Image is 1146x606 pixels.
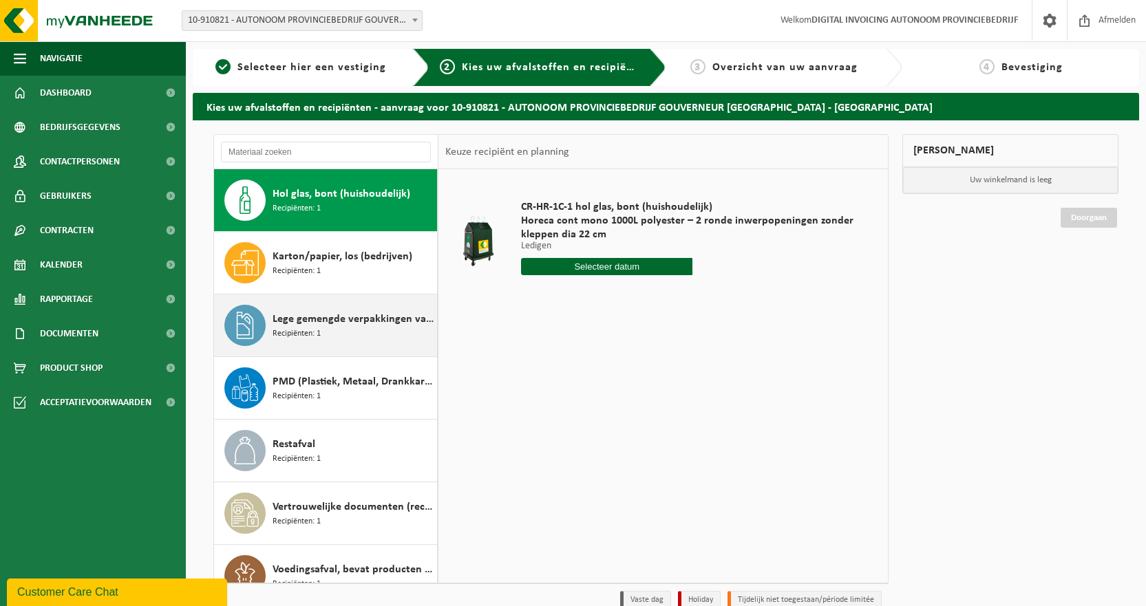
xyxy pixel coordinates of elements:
span: 3 [690,59,705,74]
span: Bedrijfsgegevens [40,110,120,144]
span: Lege gemengde verpakkingen van gevaarlijke stoffen [273,311,434,327]
span: 10-910821 - AUTONOOM PROVINCIEBEDRIJF GOUVERNEUR KINSBERGEN CENTRUM - WILRIJK [182,11,422,30]
span: Product Shop [40,351,103,385]
button: Lege gemengde verpakkingen van gevaarlijke stoffen Recipiënten: 1 [214,294,438,357]
span: Navigatie [40,41,83,76]
span: Recipiënten: 1 [273,515,321,528]
span: Dashboard [40,76,92,110]
span: Recipiënten: 1 [273,327,321,340]
button: Restafval Recipiënten: 1 [214,420,438,482]
iframe: chat widget [7,576,230,606]
span: Horeca cont mono 1000L polyester – 2 ronde inwerpopeningen zonder kleppen dia 22 cm [521,214,864,241]
span: Contracten [40,213,94,248]
span: Gebruikers [40,179,92,213]
span: Voedingsafval, bevat producten van dierlijke oorsprong, onverpakt, categorie 3 [273,561,434,578]
span: Recipiënten: 1 [273,265,321,278]
span: PMD (Plastiek, Metaal, Drankkartons) (bedrijven) [273,374,434,390]
input: Materiaal zoeken [221,142,431,162]
span: Kies uw afvalstoffen en recipiënten [462,62,651,73]
div: [PERSON_NAME] [902,134,1118,167]
span: 2 [440,59,455,74]
span: Restafval [273,436,315,453]
button: Vertrouwelijke documenten (recyclage) Recipiënten: 1 [214,482,438,545]
a: Doorgaan [1061,208,1117,228]
span: Recipiënten: 1 [273,202,321,215]
span: Contactpersonen [40,144,120,179]
span: Recipiënten: 1 [273,578,321,591]
div: Keuze recipiënt en planning [438,135,576,169]
span: Recipiënten: 1 [273,390,321,403]
span: Documenten [40,316,98,351]
a: 1Selecteer hier een vestiging [200,59,402,76]
p: Ledigen [521,241,864,251]
span: Acceptatievoorwaarden [40,385,151,420]
span: Selecteer hier een vestiging [237,62,386,73]
button: PMD (Plastiek, Metaal, Drankkartons) (bedrijven) Recipiënten: 1 [214,357,438,420]
span: 1 [215,59,231,74]
span: CR-HR-1C-1 hol glas, bont (huishoudelijk) [521,200,864,214]
h2: Kies uw afvalstoffen en recipiënten - aanvraag voor 10-910821 - AUTONOOM PROVINCIEBEDRIJF GOUVERN... [193,93,1139,120]
input: Selecteer datum [521,258,692,275]
span: 10-910821 - AUTONOOM PROVINCIEBEDRIJF GOUVERNEUR KINSBERGEN CENTRUM - WILRIJK [182,10,423,31]
span: Rapportage [40,282,93,316]
p: Uw winkelmand is leeg [903,167,1118,193]
span: Overzicht van uw aanvraag [712,62,858,73]
span: Bevestiging [1001,62,1063,73]
span: Hol glas, bont (huishoudelijk) [273,186,410,202]
span: Kalender [40,248,83,282]
button: Hol glas, bont (huishoudelijk) Recipiënten: 1 [214,169,438,232]
span: Vertrouwelijke documenten (recyclage) [273,499,434,515]
button: Karton/papier, los (bedrijven) Recipiënten: 1 [214,232,438,294]
strong: DIGITAL INVOICING AUTONOOM PROVINCIEBEDRIJF [811,15,1018,25]
span: Karton/papier, los (bedrijven) [273,248,412,265]
span: 4 [979,59,995,74]
span: Recipiënten: 1 [273,453,321,466]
